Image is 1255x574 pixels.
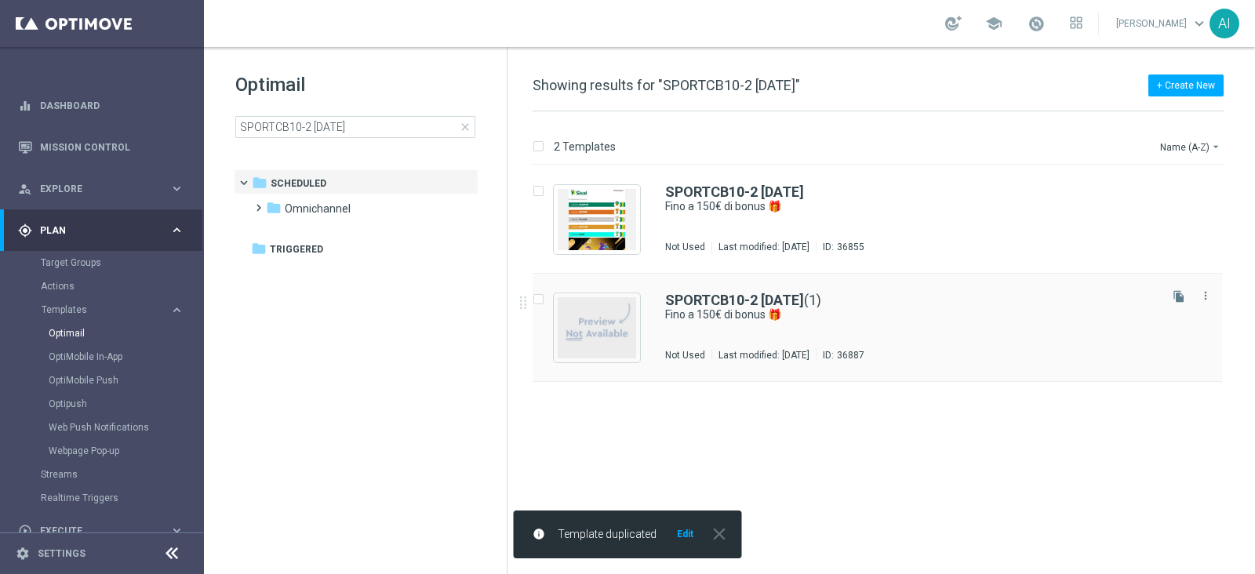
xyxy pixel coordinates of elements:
div: AI [1210,9,1239,38]
a: Actions [41,280,163,292]
i: keyboard_arrow_right [169,181,184,196]
div: Optipush [49,392,202,416]
span: close [459,121,471,133]
i: file_copy [1173,290,1185,303]
input: Search Template [235,116,475,138]
a: [PERSON_NAME]keyboard_arrow_down [1115,12,1210,35]
div: 36887 [837,349,864,361]
button: gps_fixed Plan keyboard_arrow_right [17,224,185,237]
button: + Create New [1148,74,1224,96]
b: SPORTCB10-2 [DATE] [665,292,804,308]
a: Optipush [49,398,163,410]
a: Fino a 150€ di bonus 🎁 [665,199,1120,214]
div: Last modified: [DATE] [712,241,816,253]
button: close [708,528,729,540]
button: Edit [675,528,695,540]
div: Webpage Pop-up [49,439,202,463]
span: Execute [40,526,169,536]
div: Press SPACE to select this row. [517,165,1252,274]
i: equalizer [18,99,32,113]
div: Templates [41,298,202,463]
a: Dashboard [40,85,184,126]
div: Dashboard [18,85,184,126]
span: Templates [42,305,154,314]
span: Template duplicated [558,528,657,541]
img: noPreview.jpg [558,297,636,358]
span: Showing results for "SPORTCB10-2 [DATE]" [533,77,800,93]
span: keyboard_arrow_down [1191,15,1208,32]
i: folder [251,241,267,256]
a: Fino a 150€ di bonus 🎁 [665,307,1120,322]
i: info [533,528,545,540]
div: Execute [18,524,169,538]
div: Target Groups [41,251,202,274]
a: Realtime Triggers [41,492,163,504]
span: Triggered [270,242,323,256]
i: more_vert [1199,289,1212,302]
div: ID: [816,241,864,253]
div: Plan [18,223,169,238]
b: SPORTCB10-2 [DATE] [665,183,804,200]
i: close [709,524,729,544]
a: Mission Control [40,126,184,168]
a: OptiMobile In-App [49,351,163,363]
span: school [985,15,1002,32]
i: play_circle_outline [18,524,32,538]
i: person_search [18,182,32,196]
div: OptiMobile In-App [49,345,202,369]
a: Web Push Notifications [49,421,163,434]
span: Explore [40,184,169,194]
div: Fino a 150€ di bonus 🎁 [665,199,1156,214]
div: OptiMobile Push [49,369,202,392]
a: SPORTCB10-2 [DATE](1) [665,293,821,307]
i: gps_fixed [18,223,32,238]
button: file_copy [1169,286,1189,307]
a: Settings [38,549,85,558]
div: Realtime Triggers [41,486,202,510]
a: Webpage Pop-up [49,445,163,457]
i: arrow_drop_down [1210,140,1222,153]
div: Templates [42,305,169,314]
i: folder [266,200,282,216]
i: keyboard_arrow_right [169,223,184,238]
div: Last modified: [DATE] [712,349,816,361]
a: SPORTCB10-2 [DATE] [665,185,804,199]
div: Web Push Notifications [49,416,202,439]
div: ID: [816,349,864,361]
button: Templates keyboard_arrow_right [41,303,185,316]
div: Streams [41,463,202,486]
div: Mission Control [18,126,184,168]
div: Not Used [665,241,705,253]
i: keyboard_arrow_right [169,303,184,318]
a: Target Groups [41,256,163,269]
i: folder [252,175,267,191]
button: more_vert [1198,286,1213,305]
button: person_search Explore keyboard_arrow_right [17,183,185,195]
a: OptiMobile Push [49,374,163,387]
img: 36855.jpeg [558,189,636,250]
a: Streams [41,468,163,481]
i: settings [16,547,30,561]
h1: Optimail [235,72,475,97]
button: Mission Control [17,141,185,154]
div: Not Used [665,349,705,361]
i: keyboard_arrow_right [169,523,184,538]
span: Omnichannel [285,202,351,216]
a: Optimail [49,327,163,340]
div: Explore [18,182,169,196]
p: 2 Templates [554,140,616,154]
span: Scheduled [271,176,326,191]
button: equalizer Dashboard [17,100,185,112]
button: play_circle_outline Execute keyboard_arrow_right [17,525,185,537]
button: Name (A-Z)arrow_drop_down [1159,137,1224,156]
div: Actions [41,274,202,298]
span: Plan [40,226,169,235]
div: Fino a 150€ di bonus 🎁 [665,307,1156,322]
div: Press SPACE to select this row. [517,274,1252,382]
